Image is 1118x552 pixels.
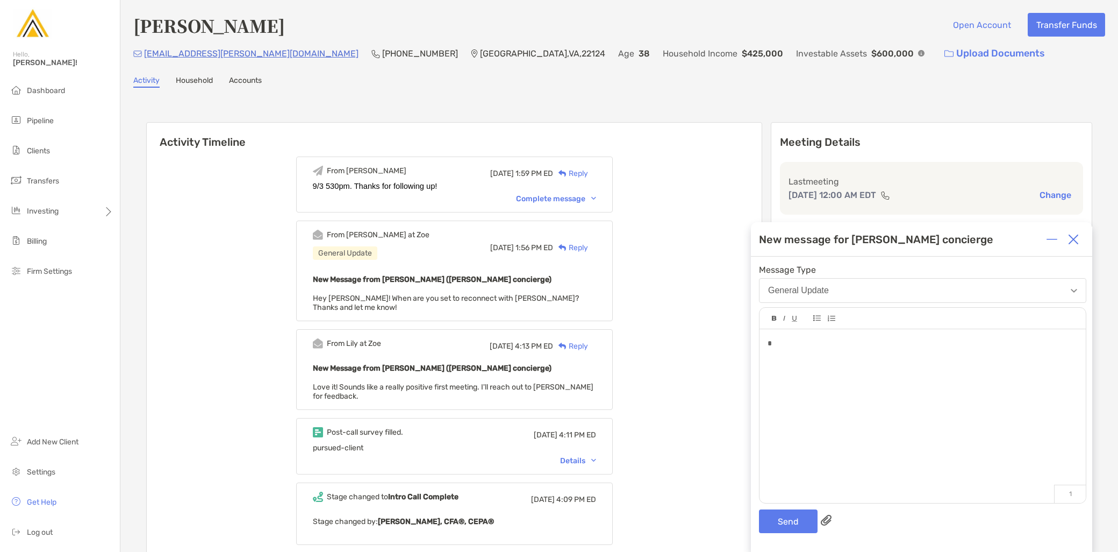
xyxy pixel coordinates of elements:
[176,76,213,88] a: Household
[759,509,818,533] button: Send
[937,42,1052,65] a: Upload Documents
[789,175,1074,188] p: Last meeting
[327,428,403,437] div: Post-call survey filled.
[553,168,588,179] div: Reply
[10,83,23,96] img: dashboard icon
[480,47,605,60] p: [GEOGRAPHIC_DATA] , VA , 22124
[515,169,553,178] span: 1:59 PM ED
[759,233,993,246] div: New message for [PERSON_NAME] concierge
[27,116,54,125] span: Pipeline
[553,242,588,253] div: Reply
[515,243,553,252] span: 1:56 PM ED
[558,170,567,177] img: Reply icon
[313,427,323,437] img: Event icon
[327,166,406,175] div: From [PERSON_NAME]
[133,13,285,38] h4: [PERSON_NAME]
[813,315,821,321] img: Editor control icon
[556,495,596,504] span: 4:09 PM ED
[27,176,59,186] span: Transfers
[1068,234,1079,245] img: Close
[10,204,23,217] img: investing icon
[796,47,867,60] p: Investable Assets
[944,50,954,58] img: button icon
[560,456,596,465] div: Details
[10,435,23,448] img: add_new_client icon
[553,341,588,352] div: Reply
[10,234,23,247] img: billing icon
[313,230,323,240] img: Event icon
[388,492,458,501] b: Intro Call Complete
[27,498,56,507] span: Get Help
[27,146,50,155] span: Clients
[821,515,832,526] img: paperclip attachments
[327,339,381,348] div: From Lily at Zoe
[27,237,47,246] span: Billing
[27,437,78,447] span: Add New Client
[1054,485,1086,503] p: 1
[789,188,876,202] p: [DATE] 12:00 AM EDT
[10,465,23,478] img: settings icon
[559,430,596,440] span: 4:11 PM ED
[27,207,59,216] span: Investing
[10,114,23,126] img: pipeline icon
[313,275,551,284] b: New Message from [PERSON_NAME] ([PERSON_NAME] concierge)
[742,47,783,60] p: $425,000
[10,525,23,538] img: logout icon
[880,191,890,200] img: communication type
[313,383,593,401] span: Love it! Sounds like a really positive first meeting. I'll reach out to [PERSON_NAME] for feedback.
[10,495,23,508] img: get-help icon
[772,316,777,321] img: Editor control icon
[663,47,737,60] p: Household Income
[792,316,797,322] img: Editor control icon
[27,468,55,477] span: Settings
[768,286,829,295] div: General Update
[13,58,113,67] span: [PERSON_NAME]!
[471,49,478,58] img: Location Icon
[313,443,363,452] span: pursued-client
[313,364,551,373] b: New Message from [PERSON_NAME] ([PERSON_NAME] concierge)
[382,47,458,60] p: [PHONE_NUMBER]
[639,47,650,60] p: 38
[490,342,513,351] span: [DATE]
[531,495,555,504] span: [DATE]
[10,174,23,187] img: transfers icon
[313,246,377,260] div: General Update
[871,47,914,60] p: $600,000
[27,528,53,537] span: Log out
[13,4,52,43] img: Zoe Logo
[490,243,514,252] span: [DATE]
[313,166,323,176] img: Event icon
[591,197,596,200] img: Chevron icon
[327,230,429,239] div: From [PERSON_NAME] at Zoe
[918,50,924,56] img: Info Icon
[618,47,634,60] p: Age
[759,278,1086,303] button: General Update
[591,459,596,462] img: Chevron icon
[490,169,514,178] span: [DATE]
[313,182,596,190] div: 9/3 530pm. Thanks for following up!
[1071,289,1077,293] img: Open dropdown arrow
[1047,234,1057,245] img: Expand or collapse
[371,49,380,58] img: Phone Icon
[10,264,23,277] img: firm-settings icon
[558,244,567,251] img: Reply icon
[313,294,579,312] span: Hey [PERSON_NAME]! When are you set to reconnect with [PERSON_NAME]? Thanks and let me know!
[515,342,553,351] span: 4:13 PM ED
[27,86,65,95] span: Dashboard
[313,338,323,349] img: Event icon
[780,136,1083,149] p: Meeting Details
[144,47,359,60] p: [EMAIL_ADDRESS][PERSON_NAME][DOMAIN_NAME]
[759,265,1086,275] span: Message Type
[313,515,596,528] p: Stage changed by:
[783,316,785,321] img: Editor control icon
[27,267,72,276] span: Firm Settings
[534,430,557,440] span: [DATE]
[944,13,1019,37] button: Open Account
[378,517,494,526] b: [PERSON_NAME], CFA®, CEPA®
[133,76,160,88] a: Activity
[147,123,762,148] h6: Activity Timeline
[229,76,262,88] a: Accounts
[1028,13,1105,37] button: Transfer Funds
[313,492,323,502] img: Event icon
[133,51,142,57] img: Email Icon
